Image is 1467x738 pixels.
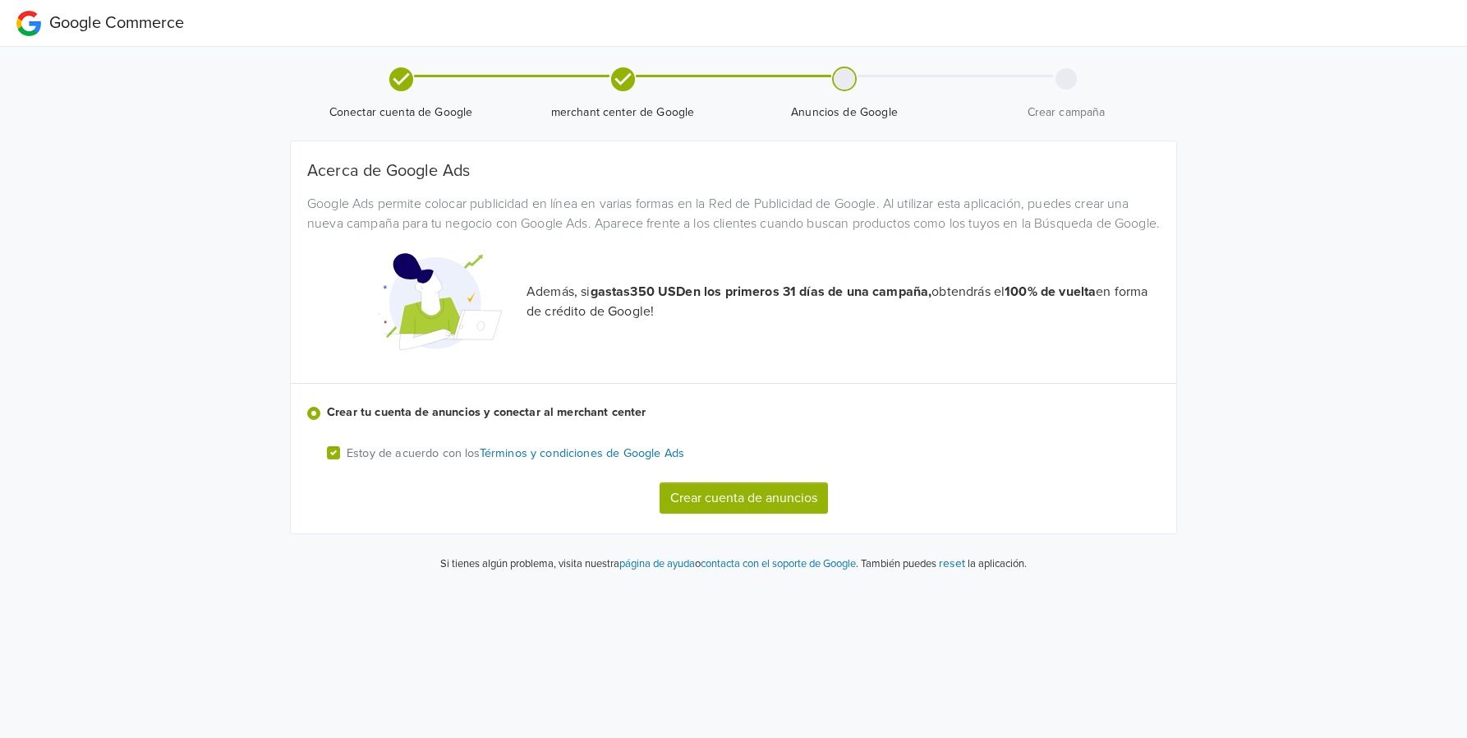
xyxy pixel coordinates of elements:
[297,104,505,121] span: Conectar cuenta de Google
[858,554,1027,573] p: También puedes la aplicación.
[1005,284,1096,300] strong: 100% de vuelta
[660,482,828,514] button: Crear cuenta de anuncios
[307,161,1160,181] h5: Acerca de Google Ads
[527,282,1160,321] p: Además, si obtendrás el en forma de crédito de Google!
[962,104,1170,121] span: Crear campaña
[295,194,1172,233] div: Google Ads permite colocar publicidad en línea en varias formas en la Red de Publicidad de Google...
[440,556,858,573] p: Si tienes algún problema, visita nuestra o .
[701,557,856,570] a: contacta con el soporte de Google
[518,104,727,121] span: merchant center de Google
[591,284,932,300] strong: gastas 350 USD en los primeros 31 días de una campaña,
[327,404,1160,422] label: Crear tu cuenta de anuncios y conectar al merchant center
[480,446,684,460] a: Términos y condiciones de Google Ads
[379,240,502,363] img: Google Promotional Codes
[347,445,684,463] p: Estoy de acuerdo con los
[49,13,184,33] span: Google Commerce
[619,557,695,570] a: página de ayuda
[939,554,965,573] button: reset
[740,104,949,121] span: Anuncios de Google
